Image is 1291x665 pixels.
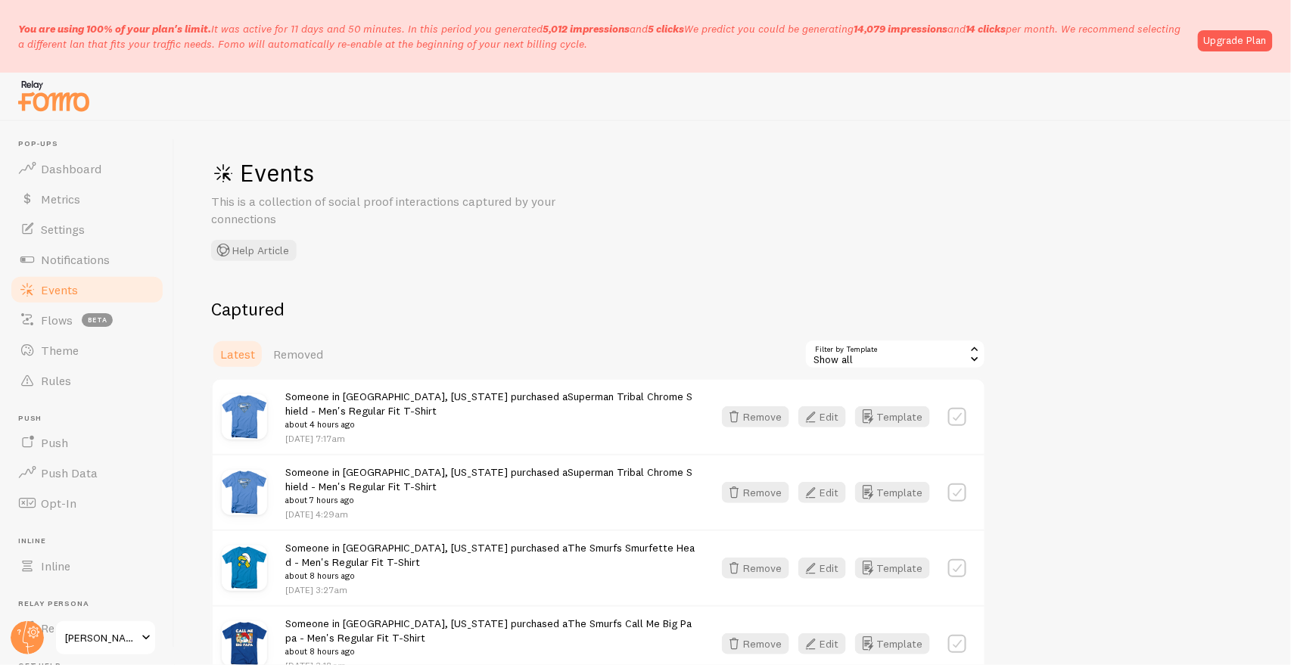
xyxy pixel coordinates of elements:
[285,390,695,432] span: Someone in [GEOGRAPHIC_DATA], [US_STATE] purchased a
[9,154,165,184] a: Dashboard
[41,465,98,480] span: Push Data
[285,645,695,658] small: about 8 hours ago
[543,22,684,36] span: and
[220,346,255,362] span: Latest
[9,551,165,581] a: Inline
[798,633,846,654] button: Edit
[65,629,137,647] span: [PERSON_NAME]
[41,191,80,207] span: Metrics
[18,414,165,424] span: Push
[16,76,92,115] img: fomo-relay-logo-orange.svg
[798,482,855,503] a: Edit
[798,406,855,427] a: Edit
[222,470,267,515] img: SM2012-AT-removed-bg-2023-9-18_small.png
[722,633,789,654] button: Remove
[855,558,930,579] button: Template
[9,488,165,518] a: Opt-In
[854,22,1006,36] span: and
[211,157,665,188] h1: Events
[798,558,846,579] button: Edit
[966,22,1006,36] b: 14 clicks
[722,558,789,579] button: Remove
[9,244,165,275] a: Notifications
[285,418,695,431] small: about 4 hours ago
[18,22,211,36] span: You are using 100% of your plan's limit.
[798,482,846,503] button: Edit
[285,432,695,445] p: [DATE] 7:17am
[41,496,76,511] span: Opt-In
[9,613,165,643] a: Relay Persona new
[804,339,986,369] div: Show all
[798,406,846,427] button: Edit
[211,297,986,321] h2: Captured
[543,22,630,36] b: 5,012 impressions
[41,373,71,388] span: Rules
[41,312,73,328] span: Flows
[9,335,165,365] a: Theme
[285,493,695,507] small: about 7 hours ago
[285,569,695,583] small: about 8 hours ago
[855,482,930,503] button: Template
[1198,30,1273,51] a: Upgrade Plan
[41,282,78,297] span: Events
[18,139,165,149] span: Pop-ups
[18,536,165,546] span: Inline
[285,465,692,493] a: Superman Tribal Chrome Shield - Men's Regular Fit T-Shirt
[854,22,947,36] b: 14,079 impressions
[285,617,695,659] span: Someone in [GEOGRAPHIC_DATA], [US_STATE] purchased a
[855,406,930,427] button: Template
[41,343,79,358] span: Theme
[222,394,267,440] img: SM2012-AT-removed-bg-2023-9-18_small.png
[9,365,165,396] a: Rules
[648,22,684,36] b: 5 clicks
[722,406,789,427] button: Remove
[285,508,695,521] p: [DATE] 4:29am
[273,346,323,362] span: Removed
[9,427,165,458] a: Push
[285,541,695,569] a: The Smurfs Smurfette Head - Men's Regular Fit T-Shirt
[41,435,68,450] span: Push
[722,482,789,503] button: Remove
[9,458,165,488] a: Push Data
[798,558,855,579] a: Edit
[41,558,70,573] span: Inline
[18,21,1189,51] p: It was active for 11 days and 50 minutes. In this period you generated We predict you could be ge...
[285,390,692,418] a: Superman Tribal Chrome Shield - Men's Regular Fit T-Shirt
[18,599,165,609] span: Relay Persona
[855,633,930,654] button: Template
[9,305,165,335] a: Flows beta
[798,633,855,654] a: Edit
[264,339,332,369] a: Removed
[222,545,267,591] img: SMRF271-AT-removed-bg-2023-9-1_small.png
[41,222,85,237] span: Settings
[285,583,695,596] p: [DATE] 3:27am
[211,193,574,228] p: This is a collection of social proof interactions captured by your connections
[82,313,113,327] span: beta
[211,339,264,369] a: Latest
[285,541,695,583] span: Someone in [GEOGRAPHIC_DATA], [US_STATE] purchased a
[41,252,110,267] span: Notifications
[211,240,297,261] button: Help Article
[285,465,695,508] span: Someone in [GEOGRAPHIC_DATA], [US_STATE] purchased a
[9,184,165,214] a: Metrics
[285,617,692,645] a: The Smurfs Call Me Big Papa - Men's Regular Fit T-Shirt
[54,620,157,656] a: [PERSON_NAME]
[9,275,165,305] a: Events
[41,161,101,176] span: Dashboard
[9,214,165,244] a: Settings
